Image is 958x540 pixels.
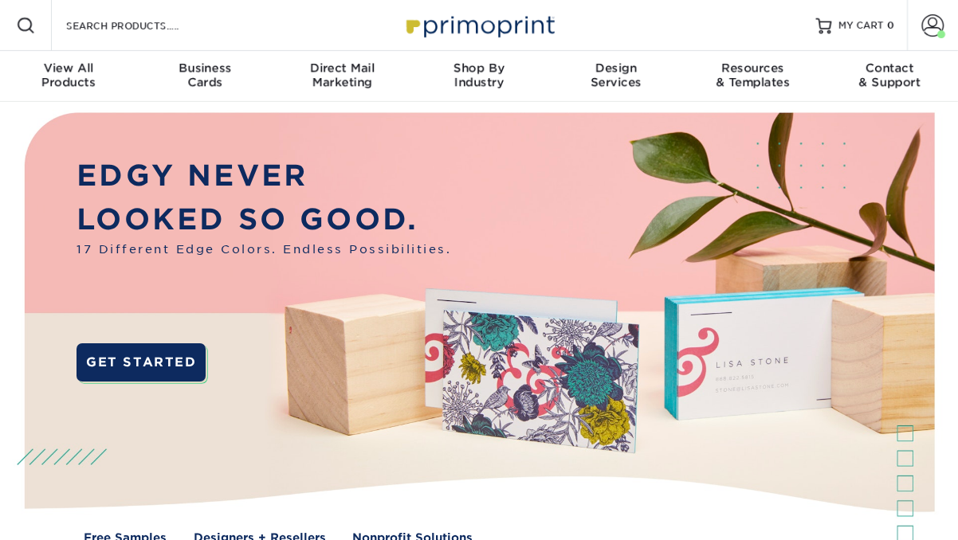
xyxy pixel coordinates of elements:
img: Primoprint [399,8,559,42]
div: Marketing [273,61,410,89]
span: 17 Different Edge Colors. Endless Possibilities. [77,241,451,258]
a: Contact& Support [821,51,958,102]
a: GET STARTED [77,343,206,381]
p: LOOKED SO GOOD. [77,198,451,241]
span: Contact [821,61,958,75]
div: Industry [410,61,548,89]
a: Direct MailMarketing [273,51,410,102]
a: DesignServices [548,51,685,102]
a: BusinessCards [137,51,274,102]
span: Design [548,61,685,75]
div: & Support [821,61,958,89]
span: Shop By [410,61,548,75]
div: Cards [137,61,274,89]
span: Business [137,61,274,75]
input: SEARCH PRODUCTS..... [65,16,220,35]
span: 0 [887,20,894,31]
span: MY CART [838,19,884,33]
div: Services [548,61,685,89]
div: & Templates [685,61,822,89]
span: Direct Mail [273,61,410,75]
p: EDGY NEVER [77,154,451,197]
span: Resources [685,61,822,75]
a: Shop ByIndustry [410,51,548,102]
a: Resources& Templates [685,51,822,102]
